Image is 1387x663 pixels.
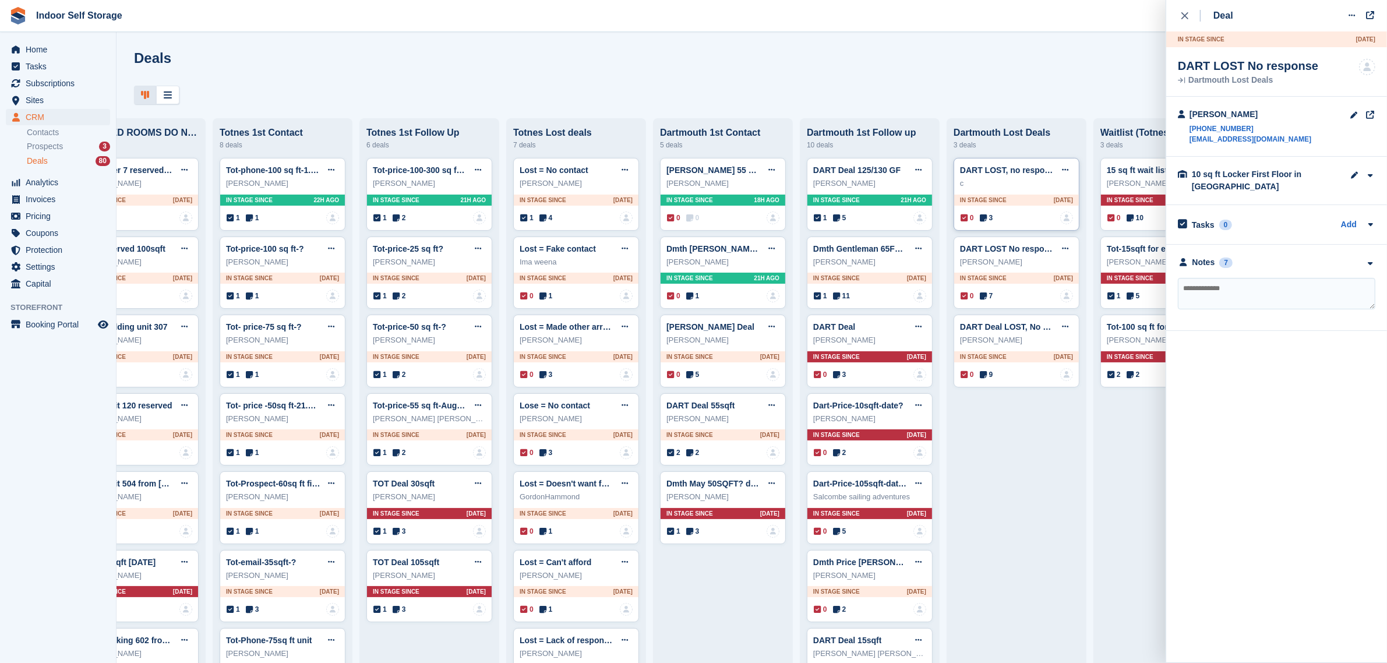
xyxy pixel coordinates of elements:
a: deal-assignee-blank [1060,368,1073,381]
a: DART Deal [813,322,855,331]
div: [PERSON_NAME] [79,256,192,268]
span: 5 [686,369,700,380]
span: 1 [686,291,700,301]
a: DART Holding unit 307 [79,322,168,331]
img: deal-assignee-blank [767,290,779,302]
a: menu [6,41,110,58]
a: deal-assignee-blank [620,446,633,459]
span: In stage since [520,431,566,439]
div: 6 deals [366,138,492,152]
div: Notes [1192,256,1215,269]
a: Add [1341,218,1357,232]
a: Lose = No contact [520,401,590,410]
span: 1 [227,369,240,380]
span: 2 [393,369,406,380]
span: 0 [520,369,534,380]
h1: Deals [134,50,171,66]
a: Indoor Self Storage [31,6,127,25]
div: 7 [1219,258,1233,268]
a: Tot-15sqft for end of August (not Rm 501 pls) [1107,244,1281,253]
span: Booking Portal [26,316,96,333]
span: In stage since [666,196,713,204]
span: 1 [814,213,827,223]
div: [PERSON_NAME] [79,413,192,425]
div: Dartmouth 1st Contact [660,128,786,138]
div: [PERSON_NAME] [226,334,339,346]
span: [DATE] [173,196,192,204]
div: [PERSON_NAME] [960,256,1073,268]
a: DART LOST, no response [960,165,1059,175]
a: deal-assignee-blank [473,603,486,616]
a: Dart-Price-10sqft-date? [813,401,904,410]
span: In stage since [960,274,1007,283]
a: menu [6,225,110,241]
a: Lost = Made other arrangements. [520,322,648,331]
span: In stage since [813,352,860,361]
a: menu [6,208,110,224]
span: In stage since [960,196,1007,204]
div: [PERSON_NAME] [79,334,192,346]
span: 1 [373,213,387,223]
span: 1 [520,213,534,223]
span: Tasks [26,58,96,75]
span: 10 [1127,213,1144,223]
span: In stage since [1107,196,1153,204]
a: Lost = Doesn't want further contact [520,479,657,488]
span: 1 [539,291,553,301]
a: deal-assignee-blank [620,290,633,302]
span: Subscriptions [26,75,96,91]
a: DART Unit 504 from [DATE] [79,479,186,488]
h2: Tasks [1192,220,1215,230]
a: deal-assignee-blank [473,211,486,224]
span: 5 [1127,291,1140,301]
span: 4 [539,213,553,223]
a: Dmth Gentleman 65FF reveal [813,244,926,253]
a: deal-assignee-blank [326,290,339,302]
span: In stage since [226,431,273,439]
span: Home [26,41,96,58]
div: DART LOST No response [1178,59,1318,73]
span: In stage since [813,274,860,283]
span: 1 [246,291,259,301]
span: 0 [520,291,534,301]
span: [DATE] [467,431,486,439]
span: 2 [1107,369,1121,380]
span: [DATE] [613,274,633,283]
div: [PERSON_NAME] [226,178,339,189]
span: In stage since [1107,274,1153,283]
a: Tot-100 sq ft for [DATE] [1107,322,1197,331]
span: Protection [26,242,96,258]
a: deal-assignee-blank [1060,290,1073,302]
a: menu [6,109,110,125]
span: 1 [1107,291,1121,301]
div: 10 deals [807,138,933,152]
div: [PERSON_NAME] [226,256,339,268]
a: Tot-price-55 sq ft-August [373,401,469,410]
a: deal-assignee-blank [913,603,926,616]
div: 3 deals [954,138,1079,152]
a: deal-assignee-blank [913,525,926,538]
div: [PERSON_NAME] [813,413,926,425]
span: Settings [26,259,96,275]
a: deal-assignee-blank [767,525,779,538]
a: deal-assignee-blank [620,525,633,538]
div: Ima weena [520,256,633,268]
a: Preview store [96,318,110,331]
a: deal-assignee-blank [913,290,926,302]
span: 2 [393,291,406,301]
img: stora-icon-8386f47178a22dfd0bd8f6a31ec36ba5ce8667c1dd55bd0f319d3a0aa187defe.svg [9,7,27,24]
span: [DATE] [760,352,779,361]
div: [PERSON_NAME] [666,413,779,425]
a: menu [6,174,110,191]
span: [DATE] [907,274,926,283]
span: In stage since [666,352,713,361]
a: deal-assignee-blank [179,603,192,616]
span: Capital [26,276,96,292]
span: In stage since [373,274,419,283]
div: 3 [99,142,110,151]
div: RESERVED ROOMS DO NOT LET [73,128,199,138]
div: Dartmouth Lost Deals [1178,76,1318,84]
span: In stage since [226,196,273,204]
